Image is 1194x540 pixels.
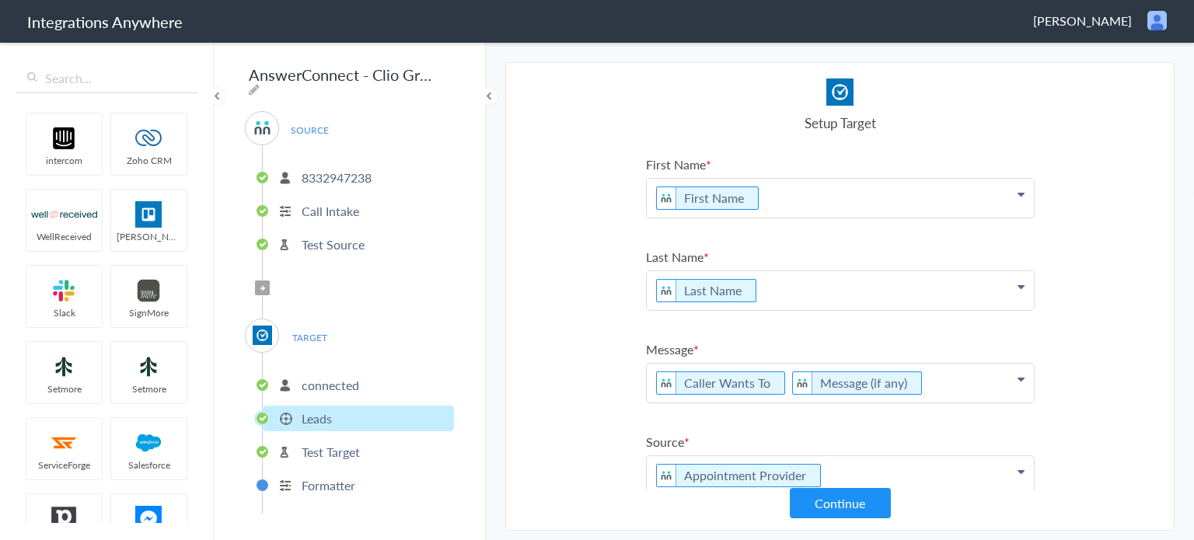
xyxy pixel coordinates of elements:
[26,230,102,243] span: WellReceived
[793,372,812,394] img: answerconnect-logo.svg
[656,371,785,395] li: Caller Wants To
[657,280,676,301] img: answerconnect-logo.svg
[31,506,97,532] img: pipedrive.png
[280,120,339,141] span: SOURCE
[16,64,198,93] input: Search...
[111,154,187,167] span: Zoho CRM
[31,125,97,152] img: intercom-logo.svg
[302,443,360,461] p: Test Target
[26,382,102,395] span: Setmore
[116,201,182,228] img: trello.png
[657,187,676,209] img: answerconnect-logo.svg
[31,354,97,380] img: setmoreNew.jpg
[656,279,756,302] li: Last Name
[657,465,676,486] img: answerconnect-logo.svg
[646,155,1035,173] label: First Name
[1033,12,1132,30] span: [PERSON_NAME]
[31,201,97,228] img: wr-logo.svg
[1147,11,1167,30] img: user.png
[26,306,102,319] span: Slack
[657,372,676,394] img: answerconnect-logo.svg
[280,327,339,348] span: TARGET
[116,506,182,532] img: FBM.png
[302,235,365,253] p: Test Source
[253,118,272,138] img: answerconnect-logo.svg
[27,11,183,33] h1: Integrations Anywhere
[111,306,187,319] span: SignMore
[26,154,102,167] span: intercom
[302,476,355,494] p: Formatter
[656,186,759,210] li: First Name
[792,371,922,395] li: Message (if any)
[116,125,182,152] img: zoho-logo.svg
[111,382,187,395] span: Setmore
[26,458,102,472] span: ServiceForge
[646,248,1035,266] label: Last Name
[116,430,182,456] img: salesforce-logo.svg
[116,354,182,380] img: setmoreNew.jpg
[111,230,187,243] span: [PERSON_NAME]
[790,488,891,518] button: Continue
[111,458,187,472] span: Salesforce
[302,409,332,427] p: Leads
[656,464,821,487] li: Appointment Provider
[302,202,359,220] p: Call Intake
[646,340,1035,358] label: Message
[253,326,272,345] img: Clio.jpg
[302,376,359,394] p: connected
[826,78,854,106] img: Clio.jpg
[646,113,1035,132] h4: Setup Target
[646,433,1035,451] label: Source
[116,277,182,304] img: signmore-logo.png
[302,169,372,186] p: 8332947238
[31,430,97,456] img: serviceforge-icon.png
[31,277,97,304] img: slack-logo.svg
